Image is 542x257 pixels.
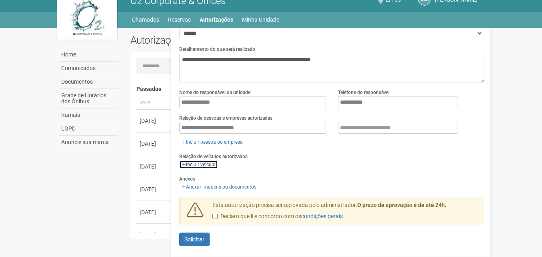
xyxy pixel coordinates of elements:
div: [DATE] [140,231,169,239]
label: Relação de pessoas e empresas autorizadas [179,114,272,122]
a: Anexar imagens ou documentos [179,183,259,191]
div: [DATE] [140,185,169,193]
label: Relação de veículos autorizados [179,153,248,160]
a: Documentos [59,75,118,89]
a: Grade de Horários dos Ônibus [59,89,118,108]
div: [DATE] [140,208,169,216]
a: Autorizações [200,14,233,25]
label: Nome do responsável da unidade [179,89,250,96]
a: Anuncie sua marca [59,136,118,149]
a: Ramais [59,108,118,122]
span: Solicitar [184,236,204,243]
a: Chamados [132,14,159,25]
div: [DATE] [140,163,169,171]
div: [DATE] [140,117,169,125]
h4: Passadas [136,86,479,92]
label: Telefone do responsável [338,89,390,96]
a: Minha Unidade [242,14,279,25]
button: Solicitar [179,233,210,246]
label: Anexos [179,175,195,183]
div: Esta autorização precisa ser aprovada pelo administrador. [206,201,485,225]
label: Declaro que li e concordo com os [212,213,343,221]
h2: Autorizações [130,34,302,46]
a: Incluir pessoa ou empresa [179,138,245,147]
strong: O prazo de aprovação é de até 24h. [357,202,446,208]
th: Data [136,96,172,110]
label: Detalhamento do que será realizado [179,46,255,53]
a: LGPD [59,122,118,136]
div: [DATE] [140,140,169,148]
a: Comunicados [59,62,118,75]
a: Reservas [168,14,191,25]
input: Declaro que li e concordo com oscondições gerais [212,214,218,219]
a: Home [59,48,118,62]
a: Incluir veículo [179,160,218,169]
a: condições gerais [301,213,343,219]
